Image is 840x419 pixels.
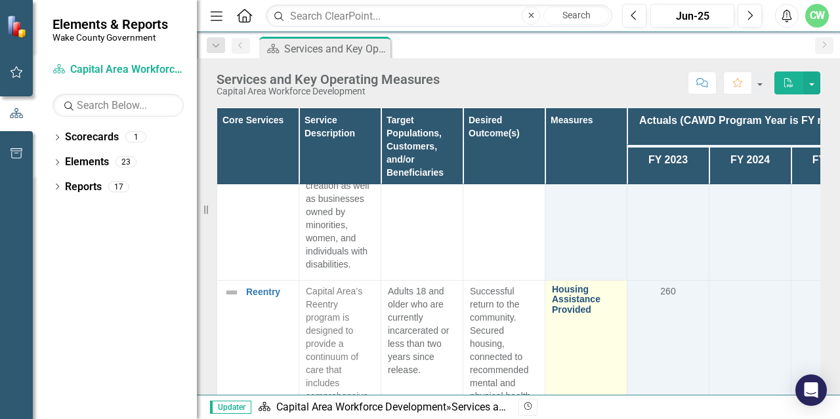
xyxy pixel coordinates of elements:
[65,155,109,170] a: Elements
[224,285,240,300] img: Not Defined
[65,180,102,195] a: Reports
[217,87,440,96] div: Capital Area Workforce Development
[795,374,827,406] div: Open Intercom Messenger
[52,94,184,117] input: Search Below...
[115,157,136,168] div: 23
[451,401,626,413] div: Services and Key Operating Measures
[52,32,168,43] small: Wake County Government
[655,9,730,24] div: Jun-25
[52,62,184,77] a: Capital Area Workforce Development
[258,400,509,415] div: »
[266,5,612,28] input: Search ClearPoint...
[388,285,456,376] p: Adults 18 and older who are currently incarcerated or less than two years since release.
[562,10,591,20] span: Search
[246,287,292,297] a: Reentry
[7,15,30,38] img: ClearPoint Strategy
[650,4,734,28] button: Jun-25
[125,132,146,143] div: 1
[543,7,609,25] button: Search
[552,285,620,315] a: Housing Assistance Provided
[217,72,440,87] div: Services and Key Operating Measures
[805,4,829,28] button: CW
[660,286,675,296] span: 260
[108,181,129,192] div: 17
[52,16,168,32] span: Elements & Reports
[276,401,446,413] a: Capital Area Workforce Development
[65,130,119,145] a: Scorecards
[306,111,374,273] p: CAWD’s also has a targeted focus to support micro and small businesses creation as well as busine...
[210,401,251,414] span: Updater
[284,41,387,57] div: Services and Key Operating Measures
